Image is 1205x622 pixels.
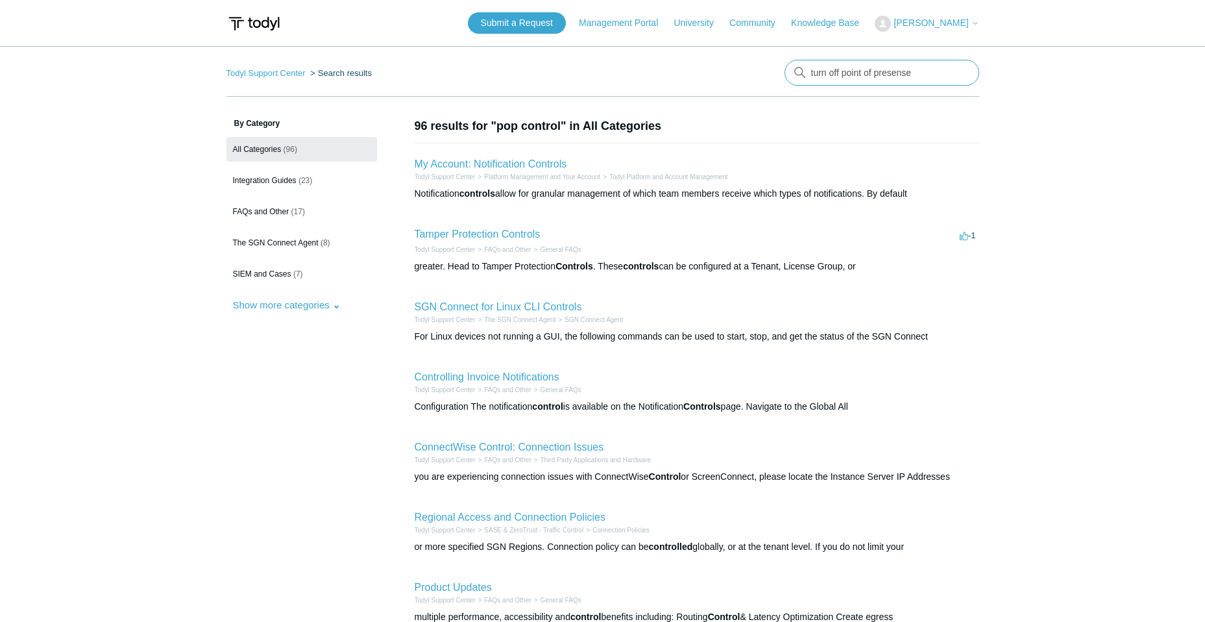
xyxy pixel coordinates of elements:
[415,158,567,169] a: My Account: Notification Controls
[415,456,476,464] a: Todyl Support Center
[785,60,979,86] input: Search
[475,172,600,182] li: Platform Management and Your Account
[233,145,282,154] span: All Categories
[415,316,476,323] a: Todyl Support Center
[531,385,581,395] li: General FAQs
[531,245,581,255] li: General FAQs
[708,612,740,622] em: Control
[583,525,650,535] li: Connection Policies
[415,442,604,453] a: ConnectWise Control: Connection Issues
[298,176,312,185] span: (23)
[226,262,377,286] a: SIEM and Cases (7)
[293,269,303,279] span: (7)
[674,16,726,30] a: University
[415,386,476,393] a: Todyl Support Center
[475,385,531,395] li: FAQs and Other
[284,145,297,154] span: (96)
[555,261,593,271] em: Controls
[415,595,476,605] li: Todyl Support Center
[415,455,476,465] li: Todyl Support Center
[649,541,693,552] em: controlled
[600,172,727,182] li: Todyl Platform and Account Management
[233,269,291,279] span: SIEM and Cases
[415,118,979,135] h1: 96 results for "pop control" in All Categories
[415,597,476,604] a: Todyl Support Center
[540,246,581,253] a: General FAQs
[475,455,531,465] li: FAQs and Other
[415,301,582,312] a: SGN Connect for Linux CLI Controls
[729,16,788,30] a: Community
[233,176,297,185] span: Integration Guides
[415,512,605,523] a: Regional Access and Connection Policies
[233,207,289,216] span: FAQs and Other
[226,68,308,78] li: Todyl Support Center
[415,246,476,253] a: Todyl Support Center
[226,118,377,129] h3: By Category
[475,315,555,325] li: The SGN Connect Agent
[415,245,476,255] li: Todyl Support Center
[532,401,563,412] em: control
[484,246,531,253] a: FAQs and Other
[415,400,979,414] div: Configuration The notification is available on the Notification page. Navigate to the Global All
[415,527,476,534] a: Todyl Support Center
[415,172,476,182] li: Todyl Support Center
[475,525,583,535] li: SASE & ZeroTrust - Traffic Control
[415,173,476,180] a: Todyl Support Center
[531,455,651,465] li: Third Party Applications and Hardware
[226,168,377,193] a: Integration Guides (23)
[415,229,541,240] a: Tamper Protection Controls
[540,386,581,393] a: General FAQs
[484,456,531,464] a: FAQs and Other
[484,597,531,604] a: FAQs and Other
[415,260,979,273] div: greater. Head to Tamper Protection . These can be configured at a Tenant, License Group, or
[960,230,976,240] span: -1
[415,525,476,535] li: Todyl Support Center
[475,245,531,255] li: FAQs and Other
[875,16,979,32] button: [PERSON_NAME]
[415,330,979,343] div: For Linux devices not running a GUI, the following commands can be used to start, stop, and get t...
[484,316,555,323] a: The SGN Connect Agent
[459,188,495,199] em: controls
[468,12,566,34] a: Submit a Request
[415,187,979,201] div: Notification allow for granular management of which team members receive which types of notificat...
[791,16,872,30] a: Knowledge Base
[540,597,581,604] a: General FAQs
[683,401,721,412] em: Controls
[233,238,319,247] span: The SGN Connect Agent
[555,315,623,325] li: SGN Connect Agent
[415,385,476,395] li: Todyl Support Center
[475,595,531,605] li: FAQs and Other
[226,68,306,78] a: Todyl Support Center
[484,173,600,180] a: Platform Management and Your Account
[484,527,583,534] a: SASE & ZeroTrust - Traffic Control
[609,173,727,180] a: Todyl Platform and Account Management
[415,315,476,325] li: Todyl Support Center
[226,199,377,224] a: FAQs and Other (17)
[226,137,377,162] a: All Categories (96)
[540,456,651,464] a: Third Party Applications and Hardware
[291,207,305,216] span: (17)
[565,316,623,323] a: SGN Connect Agent
[623,261,659,271] em: controls
[592,527,650,534] a: Connection Policies
[226,293,347,317] button: Show more categories
[415,582,492,593] a: Product Updates
[226,230,377,255] a: The SGN Connect Agent (8)
[321,238,330,247] span: (8)
[415,371,559,382] a: Controlling Invoice Notifications
[415,470,979,484] div: you are experiencing connection issues with ConnectWise or ScreenConnect, please locate the Insta...
[649,471,681,482] em: Control
[531,595,581,605] li: General FAQs
[415,540,979,554] div: or more specified SGN Regions. Connection policy can be globally, or at the tenant level. If you ...
[570,612,601,622] em: control
[484,386,531,393] a: FAQs and Other
[894,18,968,28] span: [PERSON_NAME]
[308,68,372,78] li: Search results
[579,16,671,30] a: Management Portal
[226,12,282,36] img: Todyl Support Center Help Center home page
